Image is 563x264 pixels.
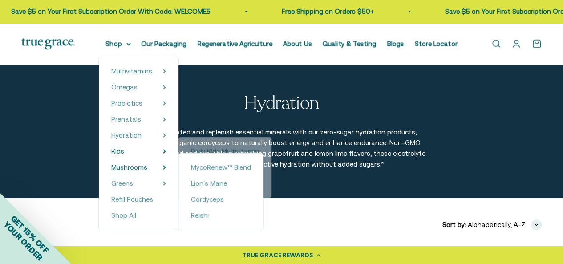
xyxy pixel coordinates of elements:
[111,178,133,189] a: Greens
[323,40,377,47] a: Quality & Testing
[111,66,152,77] a: Multivitamins
[142,40,187,47] a: Our Packaging
[111,99,142,107] span: Probiotics
[111,98,142,109] a: Probiotics
[111,130,142,141] a: Hydration
[111,195,153,203] span: Refill Pouches
[111,194,166,205] a: Refill Pouches
[106,38,131,49] summary: Shop
[111,147,124,155] span: Kids
[282,8,374,15] a: Free Shipping on Orders $50+
[191,163,251,171] span: MycoRenew™ Blend
[111,83,138,91] span: Omegas
[244,93,319,113] p: Hydration
[111,130,166,141] summary: Hydration
[111,98,166,109] summary: Probiotics
[111,131,142,139] span: Hydration
[283,40,312,47] a: About Us
[111,210,166,221] a: Shop All
[468,219,526,230] span: Alphabetically, A-Z
[111,82,166,93] summary: Omegas
[191,194,251,205] a: Cordyceps
[191,178,251,189] a: Lion's Mane
[442,219,466,230] span: Sort by:
[111,178,166,189] summary: Greens
[111,114,166,125] summary: Prenatals
[111,179,133,187] span: Greens
[191,211,209,219] span: Reishi
[111,114,141,125] a: Prenatals
[191,210,251,221] a: Reishi
[111,163,147,171] span: Mushrooms
[415,40,458,47] a: Store Locator
[198,40,272,47] a: Regenerative Agriculture
[111,67,152,75] span: Multivitamins
[191,179,227,187] span: Lion's Mane
[111,211,136,219] span: Shop All
[2,219,45,262] span: YOUR ORDER
[468,219,542,230] button: Alphabetically, A-Z
[9,213,50,255] span: GET 15% OFF
[191,162,251,173] a: MycoRenew™ Blend
[111,146,124,157] a: Kids
[11,6,211,17] p: Save $5 on Your First Subscription Order With Code: WELCOME5
[111,162,166,173] summary: Mushrooms
[111,162,147,173] a: Mushrooms
[191,195,224,203] span: Cordyceps
[243,251,313,260] div: TRUE GRACE REWARDS
[111,146,166,157] summary: Kids
[387,40,404,47] a: Blogs
[111,82,138,93] a: Omegas
[137,127,426,170] p: Stay hydrated and replenish essential minerals with our zero-sugar hydration products, featuring ...
[111,115,141,123] span: Prenatals
[111,66,166,77] summary: Multivitamins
